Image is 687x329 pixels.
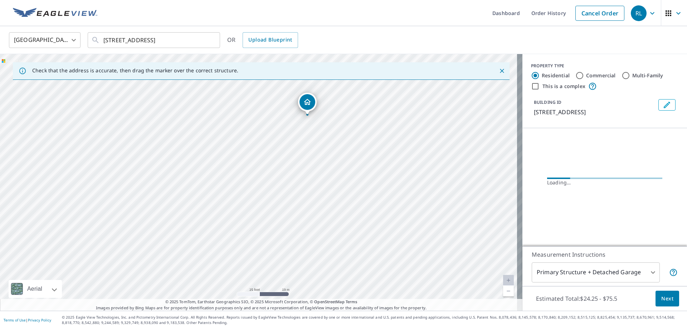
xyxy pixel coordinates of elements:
div: Aerial [25,280,44,298]
div: RL [631,5,647,21]
div: Dropped pin, building 1, Residential property, 17 Wildlife Trl Edgewood, NM 87015 [298,93,317,115]
p: [STREET_ADDRESS] [534,108,656,116]
img: EV Logo [13,8,97,19]
p: Measurement Instructions [532,250,678,259]
div: OR [227,32,298,48]
a: Terms of Use [4,318,26,323]
button: Close [497,66,507,76]
a: Cancel Order [575,6,624,21]
button: Next [656,291,679,307]
label: Commercial [586,72,616,79]
a: OpenStreetMap [314,299,344,304]
div: Primary Structure + Detached Garage [532,262,660,282]
p: © 2025 Eagle View Technologies, Inc. and Pictometry International Corp. All Rights Reserved. Repo... [62,315,683,325]
span: Your report will include the primary structure and a detached garage if one exists. [669,268,678,277]
span: © 2025 TomTom, Earthstar Geographics SIO, © 2025 Microsoft Corporation, © [165,299,357,305]
label: Residential [542,72,570,79]
label: Multi-Family [632,72,663,79]
input: Search by address or latitude-longitude [103,30,205,50]
a: Current Level 20, Zoom Out [503,286,514,296]
label: This is a complex [542,83,585,90]
div: Aerial [9,280,62,298]
a: Upload Blueprint [243,32,298,48]
a: Terms [346,299,357,304]
span: Upload Blueprint [248,35,292,44]
p: Check that the address is accurate, then drag the marker over the correct structure. [32,67,238,74]
a: Privacy Policy [28,318,51,323]
div: Loading… [547,179,662,186]
a: Current Level 20, Zoom In Disabled [503,275,514,286]
p: BUILDING ID [534,99,561,105]
button: Edit building 1 [658,99,676,111]
div: [GEOGRAPHIC_DATA] [9,30,81,50]
p: Estimated Total: $24.25 - $75.5 [530,291,623,306]
div: PROPERTY TYPE [531,63,678,69]
span: Next [661,294,673,303]
p: | [4,318,51,322]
